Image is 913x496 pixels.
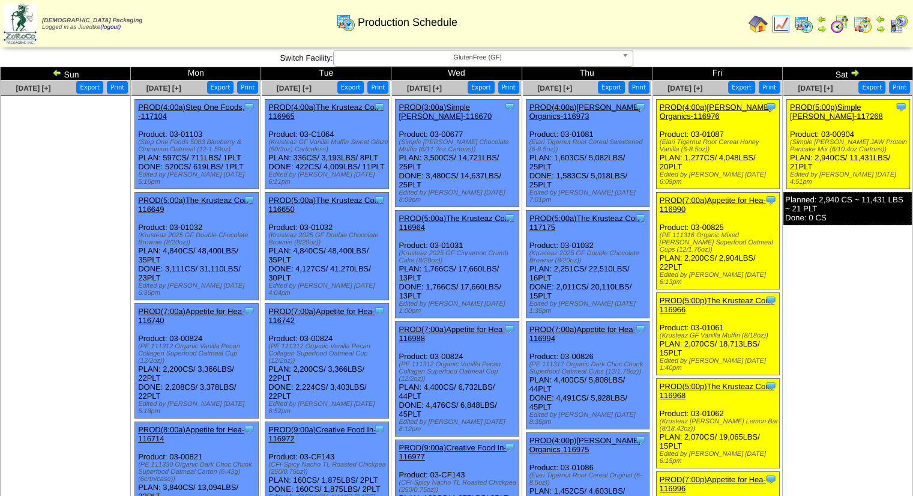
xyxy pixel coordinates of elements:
[529,189,649,204] div: Edited by [PERSON_NAME] [DATE] 7:01pm
[504,212,516,224] img: Tooltip
[634,101,646,113] img: Tooltip
[42,17,142,24] span: [DEMOGRAPHIC_DATA] Packaging
[135,193,259,300] div: Product: 03-01032 PLAN: 4,840CS / 48,400LBS / 35PLT DONE: 3,111CS / 31,110LBS / 23PLT
[526,322,649,429] div: Product: 03-00826 PLAN: 4,400CS / 5,808LBS / 44PLT DONE: 4,491CS / 5,928LBS / 45PLT
[207,81,234,94] button: Export
[337,81,364,94] button: Export
[529,214,644,232] a: PROD(5:00a)The Krusteaz Com-117175
[634,434,646,446] img: Tooltip
[407,84,442,92] span: [DATE] [+]
[830,14,849,34] img: calendarblend.gif
[243,423,255,435] img: Tooltip
[268,282,388,297] div: Edited by [PERSON_NAME] [DATE] 4:04pm
[526,211,649,318] div: Product: 03-01032 PLAN: 2,251CS / 22,510LBS / 16PLT DONE: 2,011CS / 20,110LBS / 15PLT
[660,171,780,186] div: Edited by [PERSON_NAME] [DATE] 6:09pm
[277,84,312,92] a: [DATE] [+]
[876,14,885,24] img: arrowleft.gif
[660,196,766,214] a: PROD(7:00a)Appetite for Hea-116990
[373,423,385,435] img: Tooltip
[268,307,375,325] a: PROD(7:00a)Appetite for Hea-116742
[373,194,385,206] img: Tooltip
[265,193,389,300] div: Product: 03-01032 PLAN: 4,840CS / 48,400LBS / 35PLT DONE: 4,127CS / 41,270LBS / 30PLT
[131,67,261,80] td: Mon
[876,24,885,34] img: arrowright.gif
[138,139,258,153] div: (Step One Foods 5003 Blueberry & Cinnamon Oatmeal (12-1.59oz)
[373,101,385,113] img: Tooltip
[652,67,782,80] td: Fri
[138,343,258,364] div: (PE 111312 Organic Vanilla Pecan Collagen Superfood Oatmeal Cup (12/2oz))
[634,212,646,224] img: Tooltip
[759,81,780,94] button: Print
[765,194,777,206] img: Tooltip
[728,81,755,94] button: Export
[138,171,258,186] div: Edited by [PERSON_NAME] [DATE] 5:16pm
[138,425,244,443] a: PROD(8:00a)Appetite for Hea-116714
[656,293,780,375] div: Product: 03-01061 PLAN: 2,070CS / 18,713LBS / 15PLT
[358,16,457,29] span: Production Schedule
[391,67,522,80] td: Wed
[598,81,625,94] button: Export
[4,4,37,44] img: zoroco-logo-small.webp
[268,461,388,476] div: (CFI-Spicy Nacho TL Roasted Chickpea (250/0.75oz))
[399,443,506,461] a: PROD(9:00a)Creative Food In-116977
[261,67,391,80] td: Tue
[660,332,780,339] div: (Krusteaz GF Vanilla Muffin (8/18oz))
[42,17,142,31] span: Logged in as Jluedtke
[660,418,780,432] div: (Krusteaz [PERSON_NAME] Lemon Bar (8/18.42oz))
[765,294,777,306] img: Tooltip
[660,139,780,153] div: (Elari Tigernut Root Cereal Honey Vanilla (6-8.5oz))
[529,411,649,426] div: Edited by [PERSON_NAME] [DATE] 8:35pm
[660,450,780,465] div: Edited by [PERSON_NAME] [DATE] 6:15pm
[529,139,649,153] div: (Elari Tigernut Root Cereal Sweetened (6-8.5oz))
[396,322,519,437] div: Product: 03-00824 PLAN: 4,400CS / 6,732LBS / 44PLT DONE: 4,476CS / 6,848LBS / 45PLT
[135,304,259,419] div: Product: 03-00824 PLAN: 2,200CS / 3,366LBS / 22PLT DONE: 2,208CS / 3,378LBS / 22PLT
[16,84,50,92] a: [DATE] [+]
[798,84,833,92] span: [DATE] [+]
[468,81,495,94] button: Export
[529,361,649,375] div: (PE 111317 Organic Dark Choc Chunk Superfood Oatmeal Cups (12/1.76oz))
[399,361,519,383] div: (PE 111312 Organic Vanilla Pecan Collagen Superfood Oatmeal Cup (12/2oz))
[771,14,791,34] img: line_graph.gif
[396,211,519,318] div: Product: 03-01031 PLAN: 1,766CS / 17,660LBS / 13PLT DONE: 1,766CS / 17,660LBS / 13PLT
[237,81,258,94] button: Print
[656,100,780,189] div: Product: 03-01087 PLAN: 1,277CS / 4,048LBS / 20PLT
[339,50,617,65] span: GlutenFree (GF)
[268,103,383,121] a: PROD(4:00a)The Krusteaz Com-116965
[268,425,376,443] a: PROD(9:00a)Creative Food In-116972
[146,84,181,92] a: [DATE] [+]
[537,84,572,92] a: [DATE] [+]
[529,250,649,264] div: (Krusteaz 2025 GF Double Chocolate Brownie (8/20oz))
[786,100,910,189] div: Product: 03-00904 PLAN: 2,940CS / 11,431LBS / 21PLT
[265,100,389,189] div: Product: 03-C1064 PLAN: 336CS / 3,193LBS / 8PLT DONE: 422CS / 4,009LBS / 11PLT
[765,101,777,113] img: Tooltip
[790,171,910,186] div: Edited by [PERSON_NAME] [DATE] 4:51pm
[138,103,244,121] a: PROD(4:00a)Step One Foods, -117104
[52,68,62,77] img: arrowleft.gif
[794,14,813,34] img: calendarprod.gif
[268,232,388,246] div: (Krusteaz 2025 GF Double Chocolate Brownie (8/20oz))
[850,68,860,77] img: arrowright.gif
[336,13,355,32] img: calendarprod.gif
[749,14,768,34] img: home.gif
[783,192,912,225] div: Planned: 2,940 CS ~ 11,431 LBS ~ 21 PLT Done: 0 CS
[628,81,649,94] button: Print
[265,304,389,419] div: Product: 03-00824 PLAN: 2,200CS / 3,366LBS / 22PLT DONE: 2,224CS / 3,403LBS / 22PLT
[100,24,121,31] a: (logout)
[268,196,383,214] a: PROD(5:00a)The Krusteaz Com-116650
[373,305,385,317] img: Tooltip
[396,100,519,207] div: Product: 03-00677 PLAN: 3,500CS / 14,721LBS / 25PLT DONE: 3,480CS / 14,637LBS / 25PLT
[399,139,519,153] div: (Simple [PERSON_NAME] Chocolate Muffin (6/11.2oz Cartons))
[765,473,777,485] img: Tooltip
[817,14,827,24] img: arrowleft.gif
[243,194,255,206] img: Tooltip
[889,14,908,34] img: calendarcustomer.gif
[529,103,641,121] a: PROD(4:00a)[PERSON_NAME] Organics-116973
[660,103,771,121] a: PROD(4:00a)[PERSON_NAME] Organics-116976
[660,232,780,253] div: (PE 111316 Organic Mixed [PERSON_NAME] Superfood Oatmeal Cups (12/1.76oz))
[138,232,258,246] div: (Krusteaz 2025 GF Double Chocolate Brownie (8/20oz))
[399,419,519,433] div: Edited by [PERSON_NAME] [DATE] 8:12pm
[765,380,777,392] img: Tooltip
[399,103,492,121] a: PROD(3:00a)Simple [PERSON_NAME]-116670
